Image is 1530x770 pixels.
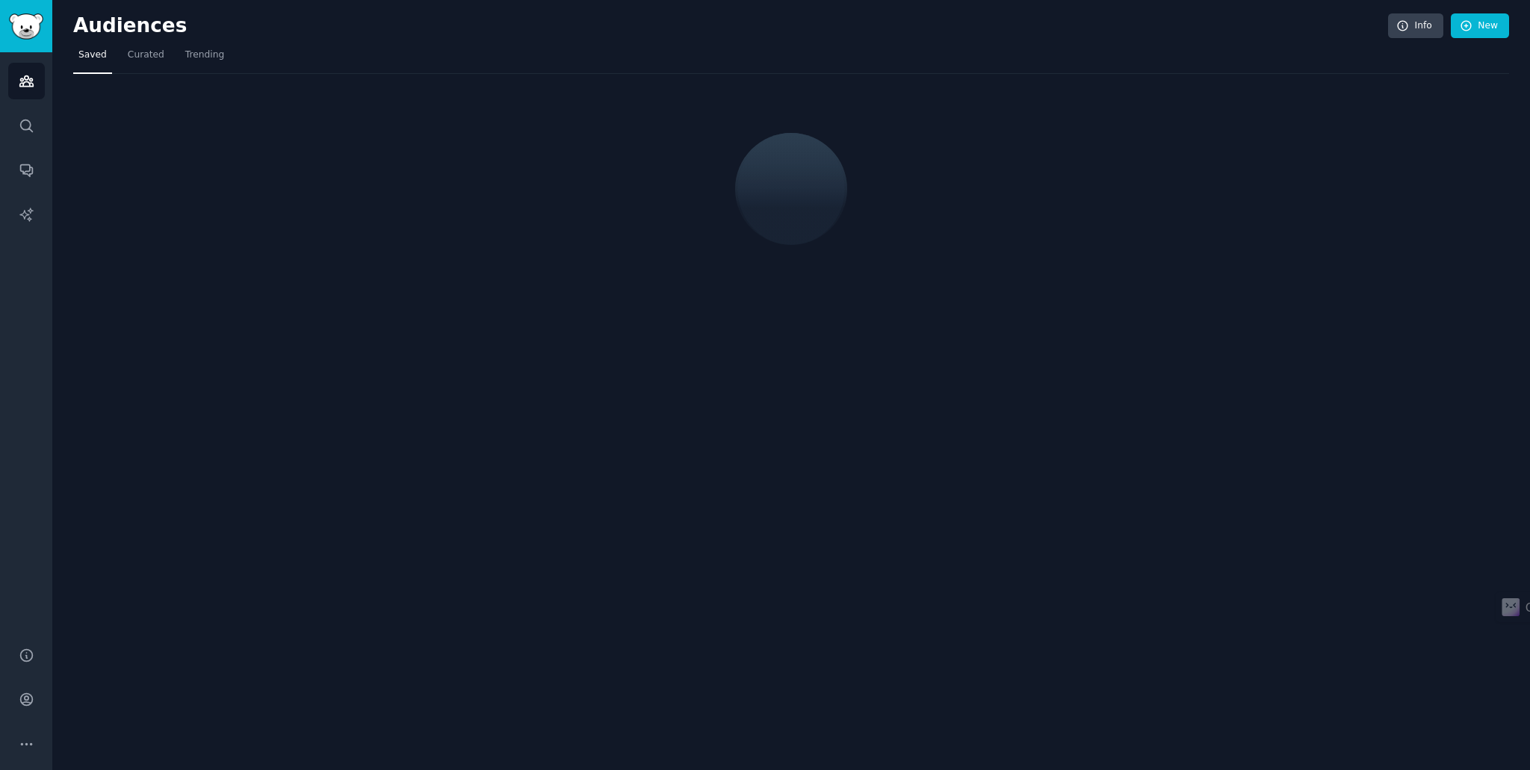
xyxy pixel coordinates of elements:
[180,43,229,74] a: Trending
[123,43,170,74] a: Curated
[78,49,107,62] span: Saved
[128,49,164,62] span: Curated
[73,43,112,74] a: Saved
[9,13,43,40] img: GummySearch logo
[73,14,1388,38] h2: Audiences
[1388,13,1443,39] a: Info
[1451,13,1509,39] a: New
[185,49,224,62] span: Trending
